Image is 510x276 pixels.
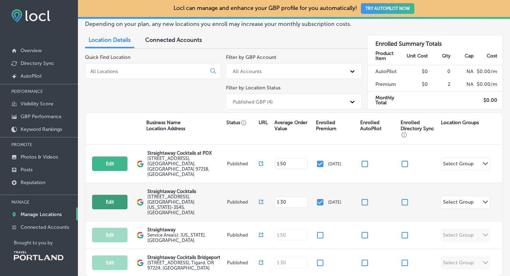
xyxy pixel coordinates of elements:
p: Straightaway Cocktails at PDX [147,150,225,156]
p: Overview [21,48,42,54]
td: 2 [428,78,451,91]
p: Visibility Score [21,101,53,107]
img: Travel Portland [14,251,63,260]
p: Photos & Videos [21,154,58,160]
span: Location Details [89,37,131,43]
p: Posts [21,167,33,173]
input: All Locations [90,68,205,74]
p: AutoPilot [21,73,42,79]
th: Qty [428,47,451,65]
span: Oregon, USA [147,232,206,243]
p: $ [277,200,279,205]
img: fda3e92497d09a02dc62c9cd864e3231.png [11,9,50,22]
img: logo [137,259,144,266]
label: Quick Find Location [85,54,130,60]
p: Connected Accounts [21,224,69,230]
p: Location Groups [441,120,479,126]
img: logo [137,199,144,206]
td: Premium [368,78,406,91]
td: Monthly Total [368,91,406,109]
td: $ 0.00 [474,91,503,109]
p: $ [277,161,279,166]
td: $0 [406,65,428,78]
th: Cost [474,47,503,65]
td: 0 [428,65,451,78]
p: Enrolled AutoPilot [360,120,397,132]
span: Connected Accounts [145,37,202,43]
button: Edit [92,228,127,242]
p: Reputation [21,180,45,186]
th: Cap [451,47,474,65]
td: $ 0.00 /m [474,65,503,78]
label: [STREET_ADDRESS] , Tigard, OR 97224, [GEOGRAPHIC_DATA] [147,260,225,271]
label: [STREET_ADDRESS] , [GEOGRAPHIC_DATA][US_STATE]-3545, [GEOGRAPHIC_DATA] [147,194,225,215]
p: [DATE] [328,200,341,205]
p: Directory Sync [21,60,54,66]
p: GBP Performance [21,114,62,120]
strong: Product Item [375,50,393,61]
td: NA [451,78,474,91]
p: Enrolled Directory Sync [401,120,437,138]
p: Straightaway Cocktails Bridgeport [147,255,225,260]
td: $ 0.00 /m [474,78,503,91]
p: Manage Locations [21,211,62,217]
td: AutoPilot [368,65,406,78]
button: Edit [92,195,127,209]
button: Edit [92,255,127,270]
div: Select Group [443,199,474,207]
p: [DATE] [328,161,341,166]
button: Edit [92,156,127,171]
p: Straightaway [147,227,225,232]
th: Unit Cost [406,47,428,65]
p: Published [227,161,259,166]
label: [STREET_ADDRESS] , [GEOGRAPHIC_DATA], [GEOGRAPHIC_DATA] 97218, [GEOGRAPHIC_DATA] [147,156,225,177]
p: Business Name Location Address [146,120,185,132]
td: NA [451,65,474,78]
p: Straightaway Cocktails [147,189,225,194]
p: Published [227,232,259,238]
p: Published [227,199,259,205]
p: Average Order Value [274,120,312,132]
img: logo [137,232,144,239]
h3: Enrolled Summary Totals [368,35,503,47]
label: Filter by Location Status [226,85,280,91]
p: URL [259,120,268,126]
p: Depending on your plan, any new locations you enroll may increase your monthly subscription costs. [85,21,357,27]
p: Keyword Rankings [21,126,62,132]
div: All Accounts [233,68,262,74]
label: Filter by GBP Account [226,54,276,60]
div: Published GBP (4) [233,99,273,105]
p: Enrolled Premium [316,120,357,132]
p: Published [227,260,259,265]
td: $0 [406,78,428,91]
button: TRY AUTOPILOT NOW [361,3,414,14]
div: Select Group [443,161,474,169]
p: Status [226,120,258,126]
p: Brought to you by [14,240,78,245]
img: logo [137,160,144,167]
